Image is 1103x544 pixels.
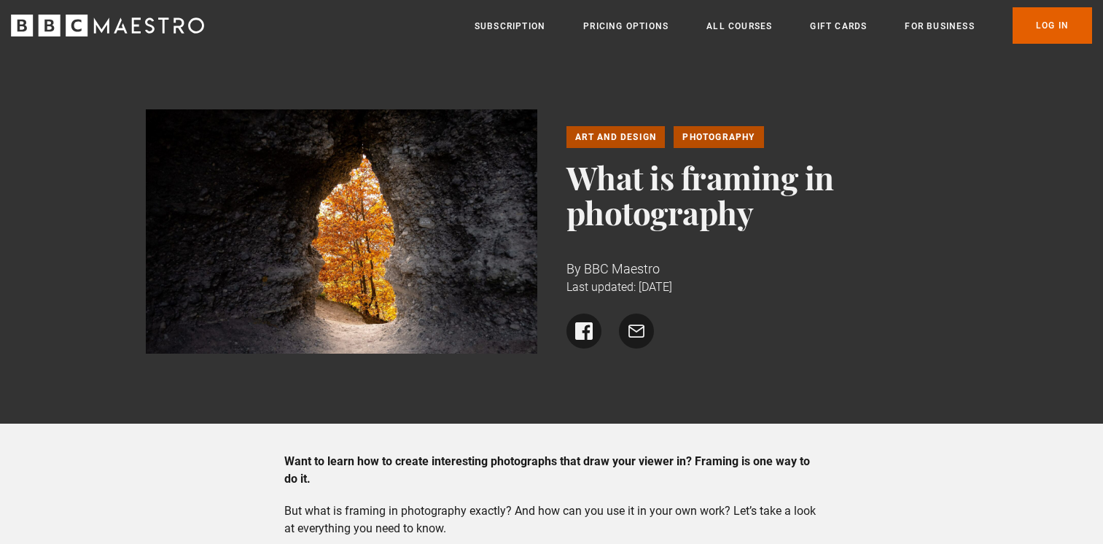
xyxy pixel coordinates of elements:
[11,15,204,36] svg: BBC Maestro
[284,454,810,486] strong: Want to learn how to create interesting photographs that draw your viewer in? Framing is one way ...
[674,126,763,148] a: Photography
[566,261,581,276] span: By
[583,19,669,34] a: Pricing Options
[810,19,867,34] a: Gift Cards
[566,160,958,230] h1: What is framing in photography
[905,19,974,34] a: For business
[1013,7,1092,44] a: Log In
[706,19,772,34] a: All Courses
[566,280,672,294] time: Last updated: [DATE]
[584,261,660,276] span: BBC Maestro
[566,126,666,148] a: Art and Design
[475,7,1092,44] nav: Primary
[284,502,819,537] p: But what is framing in photography exactly? And how can you use it in your own work? Let’s take a...
[475,19,545,34] a: Subscription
